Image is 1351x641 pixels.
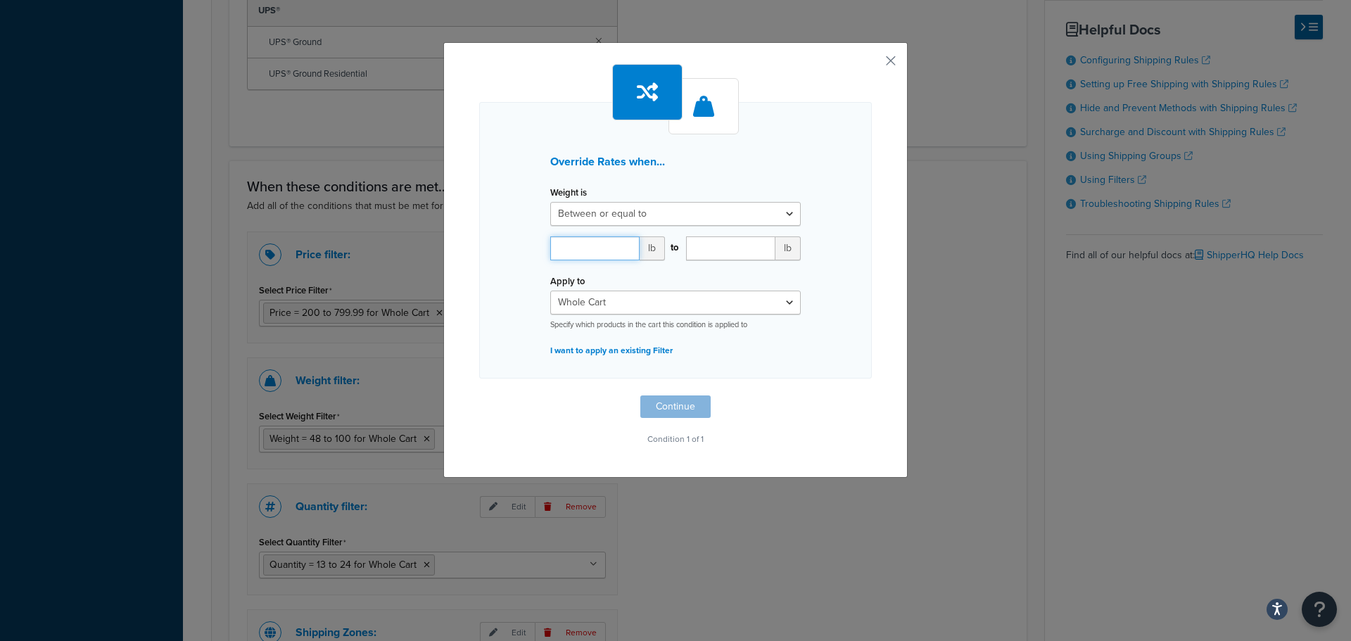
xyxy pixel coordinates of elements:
label: Apply to [550,276,585,286]
p: I want to apply an existing Filter [550,341,801,360]
span: lb [775,236,801,260]
h3: Override Rates when... [550,156,801,168]
label: Weight is [550,187,587,198]
span: to [671,238,678,258]
p: Specify which products in the cart this condition is applied to [550,319,801,330]
p: Condition 1 of 1 [479,429,872,449]
span: lb [640,236,665,260]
